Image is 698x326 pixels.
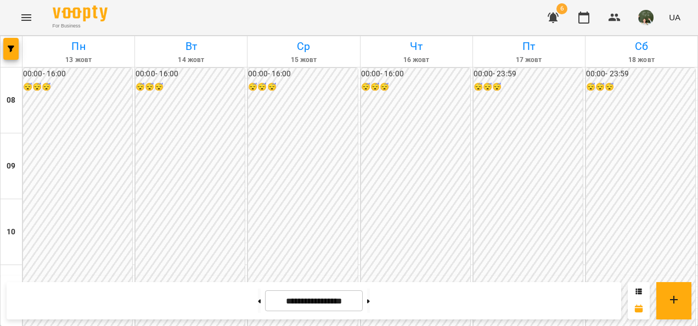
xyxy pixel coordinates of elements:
h6: 14 жовт [137,55,245,65]
span: For Business [53,23,108,30]
h6: Пн [24,38,133,55]
h6: Чт [362,38,471,55]
h6: 😴😴😴 [248,81,357,93]
img: 7f22f8f6d9326e8f8d8bbe533a0e5c13.jpeg [638,10,654,25]
h6: 00:00 - 16:00 [136,68,245,80]
h6: Ср [249,38,358,55]
span: UA [669,12,680,23]
h6: 17 жовт [475,55,583,65]
h6: 10 [7,226,15,238]
h6: 😴😴😴 [586,81,695,93]
h6: 13 жовт [24,55,133,65]
h6: 16 жовт [362,55,471,65]
h6: 😴😴😴 [136,81,245,93]
h6: 15 жовт [249,55,358,65]
h6: 00:00 - 23:59 [474,68,583,80]
h6: 😴😴😴 [361,81,470,93]
h6: Сб [587,38,696,55]
h6: 00:00 - 23:59 [586,68,695,80]
h6: 00:00 - 16:00 [248,68,357,80]
img: Voopty Logo [53,5,108,21]
h6: 18 жовт [587,55,696,65]
h6: 09 [7,160,15,172]
h6: Пт [475,38,583,55]
h6: 08 [7,94,15,106]
h6: 😴😴😴 [474,81,583,93]
button: UA [665,7,685,27]
h6: Вт [137,38,245,55]
span: 6 [556,3,567,14]
button: Menu [13,4,40,31]
h6: 00:00 - 16:00 [361,68,470,80]
h6: 00:00 - 16:00 [23,68,132,80]
h6: 😴😴😴 [23,81,132,93]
